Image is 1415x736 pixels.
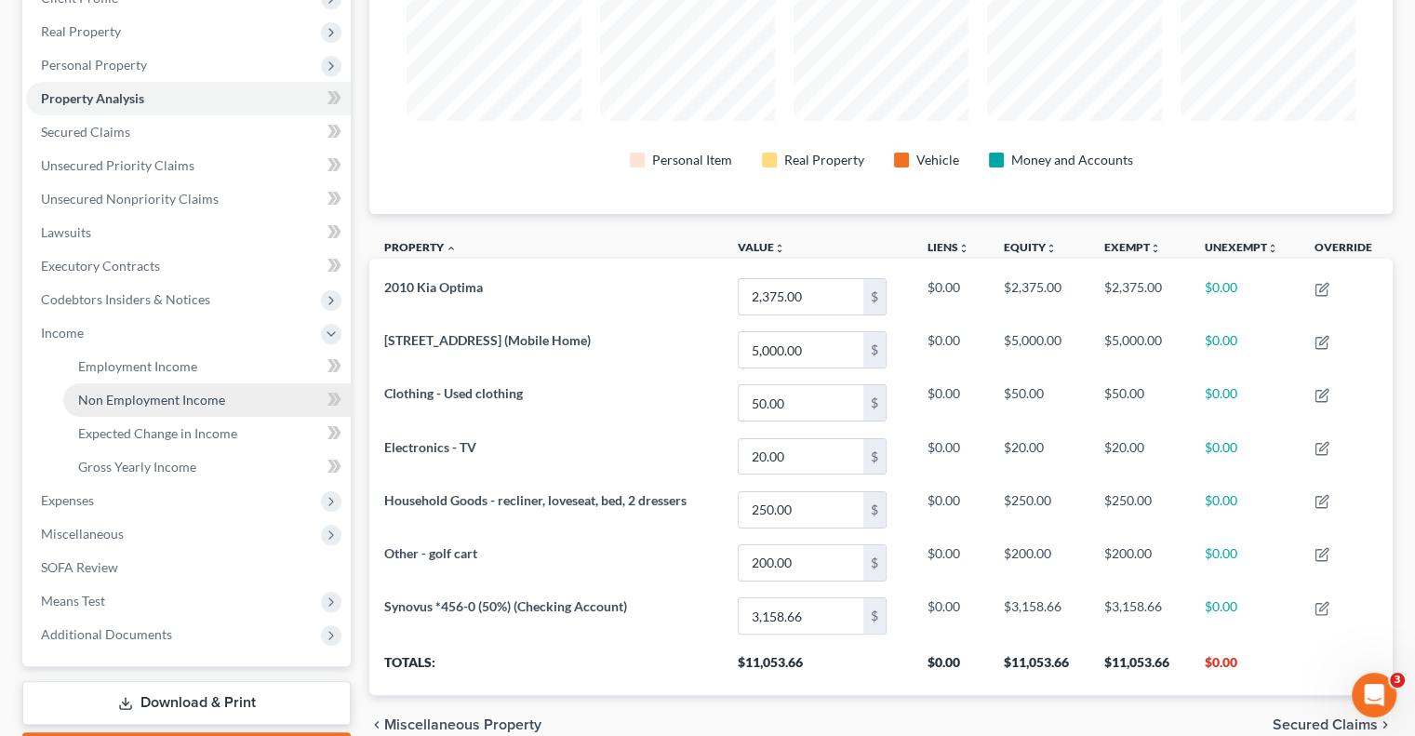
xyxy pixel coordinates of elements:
[63,450,351,484] a: Gross Yearly Income
[988,324,1088,377] td: $5,000.00
[913,270,989,323] td: $0.00
[41,626,172,642] span: Additional Documents
[913,430,989,483] td: $0.00
[1205,240,1278,254] a: Unexemptunfold_more
[863,545,886,581] div: $
[78,392,225,408] span: Non Employment Income
[1089,324,1190,377] td: $5,000.00
[26,115,351,149] a: Secured Claims
[1273,717,1393,732] button: Secured Claims chevron_right
[1089,377,1190,430] td: $50.00
[863,598,886,634] div: $
[1045,243,1056,254] i: unfold_more
[384,240,457,254] a: Property expand_less
[988,589,1088,642] td: $3,158.66
[384,492,687,508] span: Household Goods - recliner, loveseat, bed, 2 dressers
[784,151,864,169] div: Real Property
[446,243,457,254] i: expand_less
[1089,430,1190,483] td: $20.00
[1190,483,1300,536] td: $0.00
[1267,243,1278,254] i: unfold_more
[1273,717,1378,732] span: Secured Claims
[41,57,147,73] span: Personal Property
[1089,643,1190,695] th: $11,053.66
[738,240,785,254] a: Valueunfold_more
[26,182,351,216] a: Unsecured Nonpriority Claims
[41,191,219,207] span: Unsecured Nonpriority Claims
[22,681,351,725] a: Download & Print
[63,383,351,417] a: Non Employment Income
[384,717,541,732] span: Miscellaneous Property
[26,216,351,249] a: Lawsuits
[1190,536,1300,589] td: $0.00
[41,526,124,542] span: Miscellaneous
[26,82,351,115] a: Property Analysis
[26,149,351,182] a: Unsecured Priority Claims
[41,559,118,575] span: SOFA Review
[958,243,969,254] i: unfold_more
[988,536,1088,589] td: $200.00
[369,717,541,732] button: chevron_left Miscellaneous Property
[41,124,130,140] span: Secured Claims
[928,240,969,254] a: Liensunfold_more
[863,332,886,368] div: $
[384,439,476,455] span: Electronics - TV
[1089,483,1190,536] td: $250.00
[1190,324,1300,377] td: $0.00
[1089,589,1190,642] td: $3,158.66
[863,439,886,475] div: $
[723,643,913,695] th: $11,053.66
[384,279,483,295] span: 2010 Kia Optima
[739,492,863,528] input: 0.00
[913,589,989,642] td: $0.00
[1003,240,1056,254] a: Equityunfold_more
[41,258,160,274] span: Executory Contracts
[384,598,627,614] span: Synovus *456-0 (50%) (Checking Account)
[913,324,989,377] td: $0.00
[369,643,722,695] th: Totals:
[739,332,863,368] input: 0.00
[78,459,196,475] span: Gross Yearly Income
[739,598,863,634] input: 0.00
[41,325,84,341] span: Income
[988,430,1088,483] td: $20.00
[41,492,94,508] span: Expenses
[1190,643,1300,695] th: $0.00
[863,385,886,421] div: $
[1352,673,1396,717] iframe: Intercom live chat
[41,593,105,609] span: Means Test
[63,350,351,383] a: Employment Income
[739,279,863,314] input: 0.00
[863,279,886,314] div: $
[78,358,197,374] span: Employment Income
[739,545,863,581] input: 0.00
[1089,270,1190,323] td: $2,375.00
[739,385,863,421] input: 0.00
[1150,243,1161,254] i: unfold_more
[41,157,194,173] span: Unsecured Priority Claims
[1190,377,1300,430] td: $0.00
[78,425,237,441] span: Expected Change in Income
[1190,589,1300,642] td: $0.00
[1190,270,1300,323] td: $0.00
[1190,430,1300,483] td: $0.00
[41,224,91,240] span: Lawsuits
[988,270,1088,323] td: $2,375.00
[913,643,989,695] th: $0.00
[1011,151,1133,169] div: Money and Accounts
[988,483,1088,536] td: $250.00
[652,151,732,169] div: Personal Item
[41,23,121,39] span: Real Property
[41,291,210,307] span: Codebtors Insiders & Notices
[26,249,351,283] a: Executory Contracts
[913,483,989,536] td: $0.00
[1378,717,1393,732] i: chevron_right
[988,377,1088,430] td: $50.00
[1089,536,1190,589] td: $200.00
[1104,240,1161,254] a: Exemptunfold_more
[916,151,959,169] div: Vehicle
[863,492,886,528] div: $
[384,385,523,401] span: Clothing - Used clothing
[369,717,384,732] i: chevron_left
[913,536,989,589] td: $0.00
